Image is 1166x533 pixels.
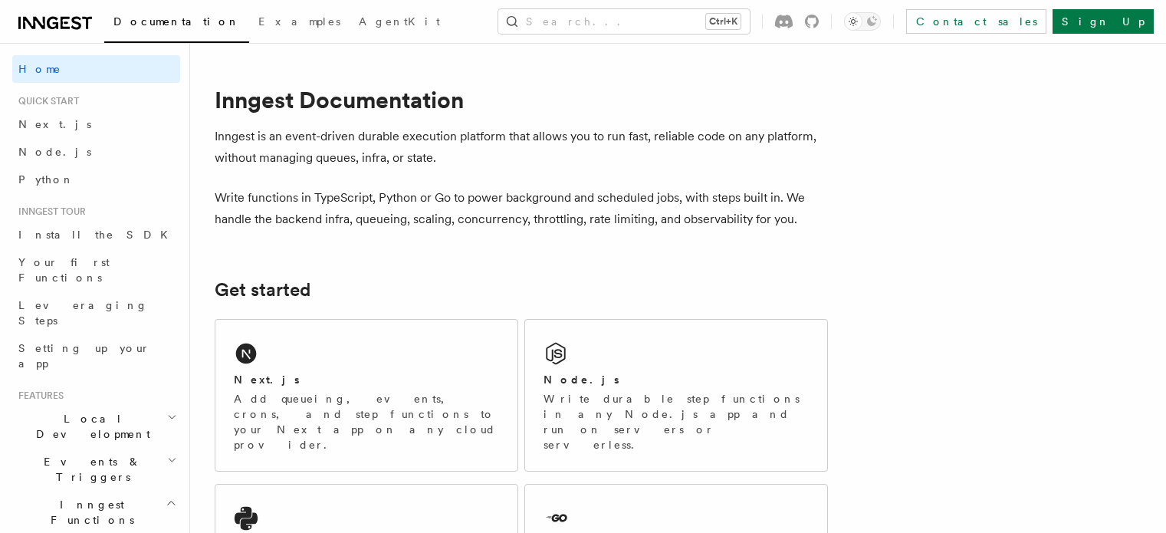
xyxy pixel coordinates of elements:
[498,9,750,34] button: Search...Ctrl+K
[215,126,828,169] p: Inngest is an event-driven durable execution platform that allows you to run fast, reliable code ...
[706,14,741,29] kbd: Ctrl+K
[249,5,350,41] a: Examples
[12,95,79,107] span: Quick start
[104,5,249,43] a: Documentation
[215,279,310,301] a: Get started
[113,15,240,28] span: Documentation
[215,319,518,472] a: Next.jsAdd queueing, events, crons, and step functions to your Next app on any cloud provider.
[18,118,91,130] span: Next.js
[18,342,150,370] span: Setting up your app
[12,411,167,442] span: Local Development
[234,391,499,452] p: Add queueing, events, crons, and step functions to your Next app on any cloud provider.
[12,248,180,291] a: Your first Functions
[350,5,449,41] a: AgentKit
[359,15,440,28] span: AgentKit
[18,229,177,241] span: Install the SDK
[12,291,180,334] a: Leveraging Steps
[544,391,809,452] p: Write durable step functions in any Node.js app and run on servers or serverless.
[18,146,91,158] span: Node.js
[544,372,619,387] h2: Node.js
[906,9,1046,34] a: Contact sales
[524,319,828,472] a: Node.jsWrite durable step functions in any Node.js app and run on servers or serverless.
[18,256,110,284] span: Your first Functions
[258,15,340,28] span: Examples
[12,55,180,83] a: Home
[12,448,180,491] button: Events & Triggers
[12,497,166,528] span: Inngest Functions
[12,334,180,377] a: Setting up your app
[12,110,180,138] a: Next.js
[12,221,180,248] a: Install the SDK
[215,86,828,114] h1: Inngest Documentation
[234,372,300,387] h2: Next.js
[12,206,86,218] span: Inngest tour
[12,454,167,485] span: Events & Triggers
[12,390,64,402] span: Features
[12,138,180,166] a: Node.js
[844,12,881,31] button: Toggle dark mode
[12,405,180,448] button: Local Development
[18,61,61,77] span: Home
[18,173,74,186] span: Python
[18,299,148,327] span: Leveraging Steps
[215,187,828,230] p: Write functions in TypeScript, Python or Go to power background and scheduled jobs, with steps bu...
[12,166,180,193] a: Python
[1053,9,1154,34] a: Sign Up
